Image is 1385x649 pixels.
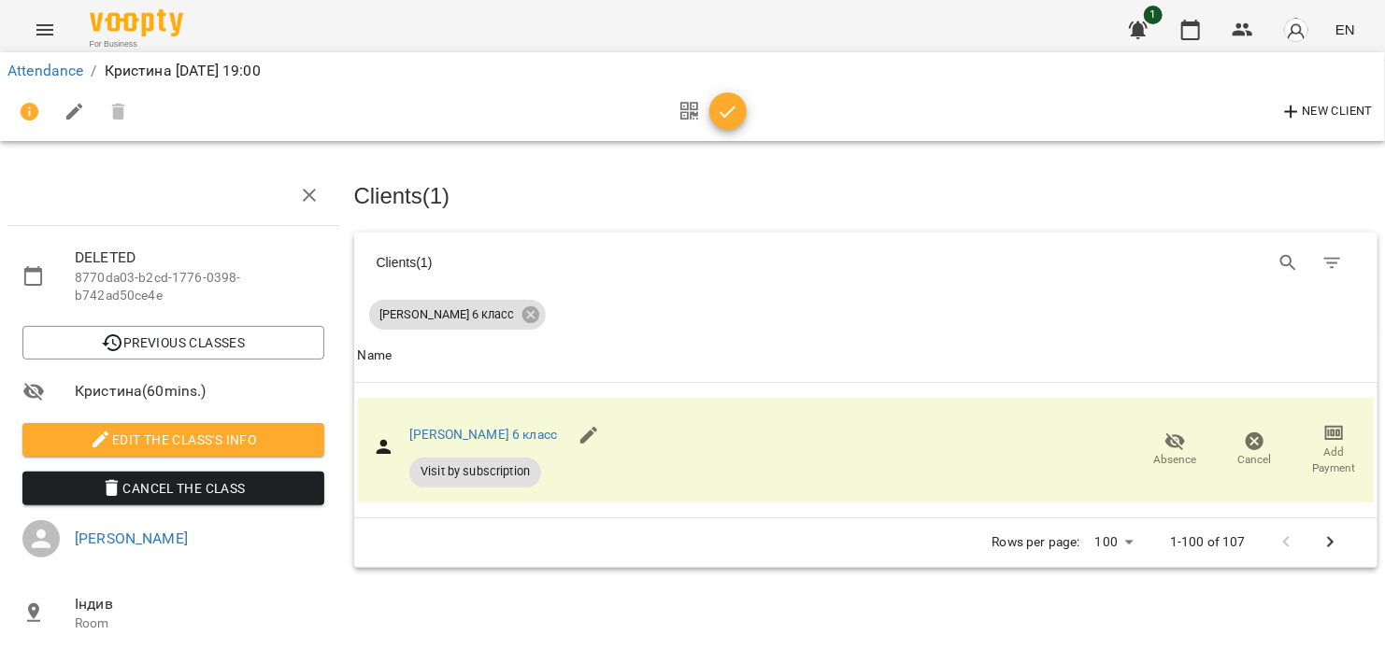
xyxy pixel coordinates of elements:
button: Absence [1135,424,1215,476]
div: 100 [1088,529,1140,556]
button: Cancel [1215,424,1294,476]
button: Menu [22,7,67,52]
span: Visit by subscription [409,463,541,480]
span: [PERSON_NAME] 6 класс [369,306,526,323]
li: / [91,60,96,82]
a: Attendance [7,62,83,79]
button: Cancel the class [22,472,324,505]
span: Cancel [1238,452,1272,468]
span: Edit the class's Info [37,429,309,451]
button: Previous Classes [22,326,324,360]
h3: Clients ( 1 ) [354,184,1378,208]
button: Add Payment [1294,424,1374,476]
p: Rows per page: [992,533,1080,552]
div: Table Toolbar [354,233,1378,292]
span: Кристина ( 60 mins. ) [75,380,324,402]
span: Індив [75,593,324,615]
button: Search [1266,241,1311,286]
span: Name [358,345,1375,367]
button: Edit the class's Info [22,423,324,457]
span: 1 [1144,6,1163,24]
span: Add Payment [1306,444,1363,476]
p: 8770da03-b2cd-1776-0398-b742ad50ce4e [75,269,324,305]
img: Voopty Logo [90,9,183,36]
button: Next Page [1308,520,1353,565]
div: Clients ( 1 ) [377,253,850,272]
div: [PERSON_NAME] 6 класс [369,300,546,330]
div: Name [358,345,393,367]
img: avatar_s.png [1283,17,1309,43]
span: For Business [90,38,183,50]
a: [PERSON_NAME] 6 класс [409,427,557,442]
button: New Client [1276,97,1378,127]
button: Filter [1310,241,1355,286]
p: Room [75,614,324,633]
button: EN [1328,12,1363,47]
span: New Client [1280,101,1373,123]
span: EN [1335,20,1355,39]
div: Sort [358,345,393,367]
nav: breadcrumb [7,60,1378,82]
p: 1-100 of 107 [1170,533,1246,552]
span: Absence [1154,452,1197,468]
p: Кристина [DATE] 19:00 [105,60,261,82]
a: [PERSON_NAME] [75,529,188,547]
span: Cancel the class [37,477,309,500]
span: DELETED [75,247,324,269]
span: Previous Classes [37,332,309,354]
